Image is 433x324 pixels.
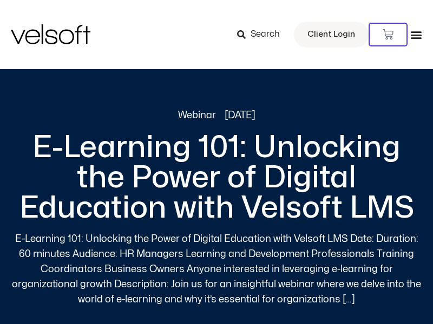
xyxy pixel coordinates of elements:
a: Webinar [178,108,216,123]
span: Client Login [307,28,355,42]
span: [DATE] [225,108,255,123]
h2: E-Learning 101: Unlocking the Power of Digital Education with Velsoft LMS [11,132,422,223]
a: Client Login [294,22,369,48]
img: Velsoft Training Materials [11,24,90,44]
div: Menu Toggle [410,29,422,40]
span: Search [251,28,280,42]
a: Search [237,25,287,44]
p: E-Learning 101: Unlocking the Power of Digital Education with Velsoft LMS Date: Duration: 60 minu... [11,232,422,307]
